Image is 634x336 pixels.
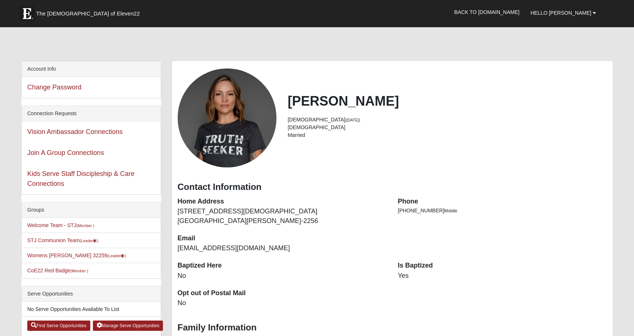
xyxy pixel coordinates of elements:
[22,106,161,121] div: Connection Requests
[178,234,387,243] dt: Email
[178,289,387,298] dt: Opt out of Postal Mail
[27,268,88,273] a: CoE22 Red Badge(Member )
[178,322,607,333] h3: Family Information
[16,3,163,21] a: The [DEMOGRAPHIC_DATA] of Eleven22
[76,223,94,228] small: (Member )
[93,321,163,331] a: Manage Serve Opportunities
[525,4,602,22] a: Hello [PERSON_NAME]
[288,116,607,124] li: [DEMOGRAPHIC_DATA]
[178,261,387,270] dt: Baptized Here
[444,208,457,213] span: Mobile
[178,207,387,226] dd: [STREET_ADDRESS][DEMOGRAPHIC_DATA] [GEOGRAPHIC_DATA][PERSON_NAME]-2256
[27,237,98,243] a: STJ Communion Team(Leader)
[27,128,123,135] a: Vision Ambassador Connections
[178,197,387,206] dt: Home Address
[288,93,607,109] h2: [PERSON_NAME]
[27,222,94,228] a: Welcome Team - STJ(Member )
[20,6,34,21] img: Eleven22 logo
[27,170,135,187] a: Kids Serve Staff Discipleship & Care Connections
[178,244,387,253] dd: [EMAIL_ADDRESS][DOMAIN_NAME]
[178,298,387,308] dd: No
[530,10,591,16] span: Hello [PERSON_NAME]
[22,286,161,302] div: Serve Opportunities
[449,3,525,21] a: Back to [DOMAIN_NAME]
[398,261,607,270] dt: Is Baptized
[27,84,81,91] a: Change Password
[398,271,607,281] dd: Yes
[22,202,161,218] div: Groups
[80,238,98,243] small: (Leader )
[27,252,126,258] a: Womens [PERSON_NAME] 32259(Leader)
[27,149,104,156] a: Join A Group Connections
[178,68,277,167] a: View Fullsize Photo
[398,207,607,215] li: [PHONE_NUMBER]
[345,118,360,122] small: ([DATE])
[22,302,161,317] li: No Serve Opportunities Available To List
[27,321,90,331] a: Find Serve Opportunities
[398,197,607,206] dt: Phone
[70,269,88,273] small: (Member )
[22,61,161,77] div: Account Info
[178,271,387,281] dd: No
[288,124,607,131] li: [DEMOGRAPHIC_DATA]
[36,10,140,17] span: The [DEMOGRAPHIC_DATA] of Eleven22
[107,254,126,258] small: (Leader )
[288,131,607,139] li: Married
[178,182,607,192] h3: Contact Information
